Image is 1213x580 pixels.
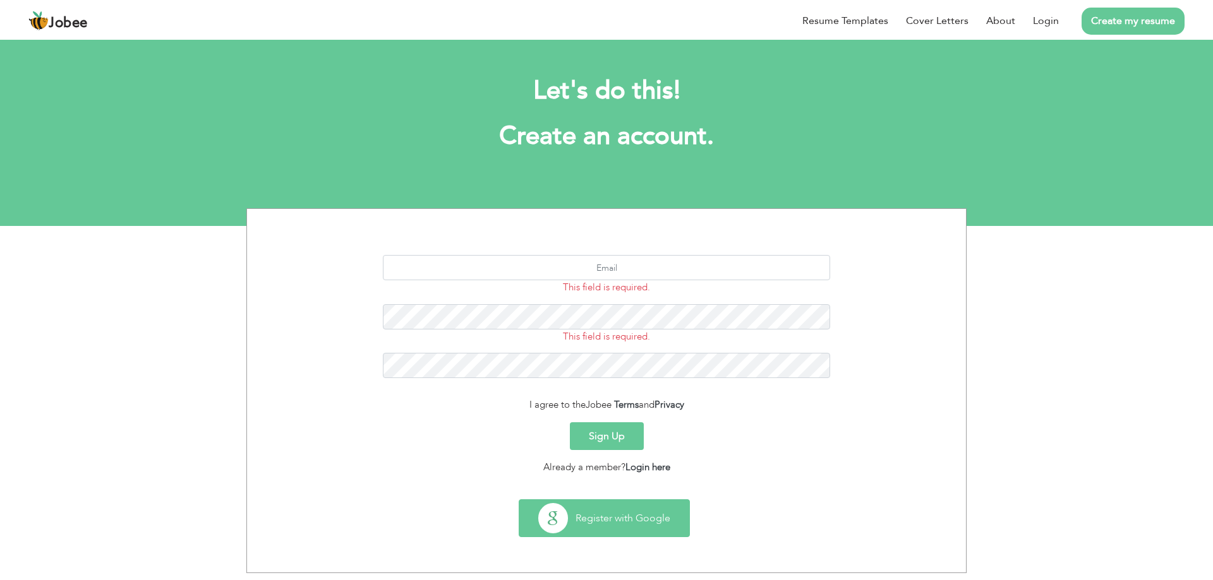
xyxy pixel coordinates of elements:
[1082,8,1185,35] a: Create my resume
[655,398,684,411] a: Privacy
[256,460,957,475] div: Already a member?
[383,255,831,280] input: Email
[49,16,88,30] span: Jobee
[802,13,888,28] a: Resume Templates
[986,13,1015,28] a: About
[563,281,650,293] span: This field is required.
[614,398,639,411] a: Terms
[265,120,948,153] h1: Create an account.
[256,398,957,412] div: I agree to the and
[265,74,948,107] h2: Let's do this!
[28,11,88,31] a: Jobee
[563,330,650,343] span: This field is required.
[570,422,644,450] button: Sign Up
[906,13,969,28] a: Cover Letters
[28,11,49,31] img: jobee.io
[519,500,689,536] button: Register with Google
[586,398,612,411] span: Jobee
[625,461,670,473] a: Login here
[1033,13,1059,28] a: Login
